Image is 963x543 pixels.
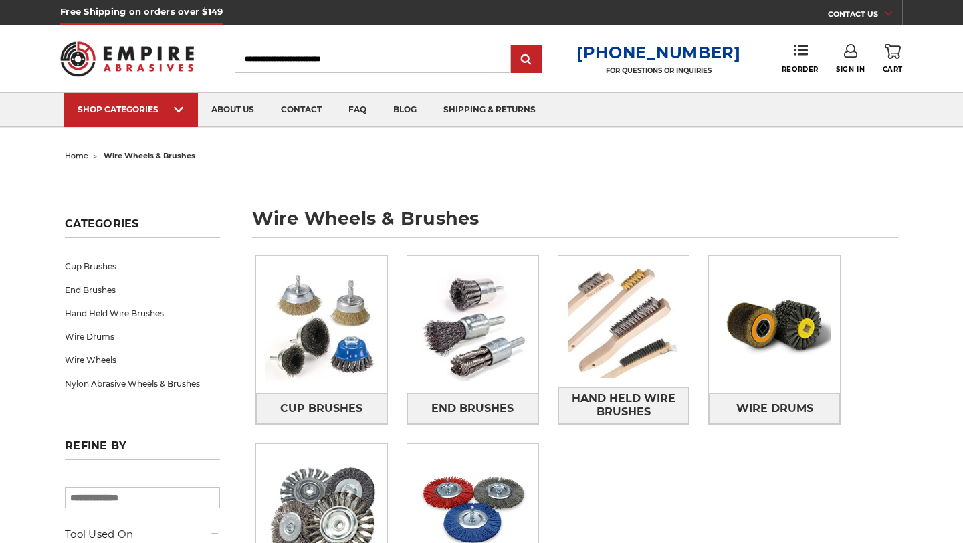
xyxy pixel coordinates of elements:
[430,93,549,127] a: shipping & returns
[252,209,898,238] h1: wire wheels & brushes
[883,65,903,74] span: Cart
[559,387,689,423] span: Hand Held Wire Brushes
[280,397,362,420] span: Cup Brushes
[407,259,538,391] img: End Brushes
[256,393,387,423] a: Cup Brushes
[65,278,220,302] a: End Brushes
[558,387,689,424] a: Hand Held Wire Brushes
[431,397,514,420] span: End Brushes
[60,33,194,85] img: Empire Abrasives
[78,104,185,114] div: SHOP CATEGORIES
[836,65,865,74] span: Sign In
[407,393,538,423] a: End Brushes
[198,93,267,127] a: about us
[65,151,88,160] a: home
[380,93,430,127] a: blog
[576,43,741,62] a: [PHONE_NUMBER]
[65,255,220,278] a: Cup Brushes
[256,259,387,391] img: Cup Brushes
[65,302,220,325] a: Hand Held Wire Brushes
[513,46,540,73] input: Submit
[65,325,220,348] a: Wire Drums
[335,93,380,127] a: faq
[736,397,813,420] span: Wire Drums
[782,65,819,74] span: Reorder
[883,44,903,74] a: Cart
[576,66,741,75] p: FOR QUESTIONS OR INQUIRIES
[709,393,840,423] a: Wire Drums
[65,526,220,542] h5: Tool Used On
[267,93,335,127] a: contact
[782,44,819,73] a: Reorder
[828,7,902,25] a: CONTACT US
[65,348,220,372] a: Wire Wheels
[65,439,220,460] h5: Refine by
[65,372,220,395] a: Nylon Abrasive Wheels & Brushes
[104,151,195,160] span: wire wheels & brushes
[709,259,840,391] img: Wire Drums
[65,217,220,238] h5: Categories
[558,256,689,387] img: Hand Held Wire Brushes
